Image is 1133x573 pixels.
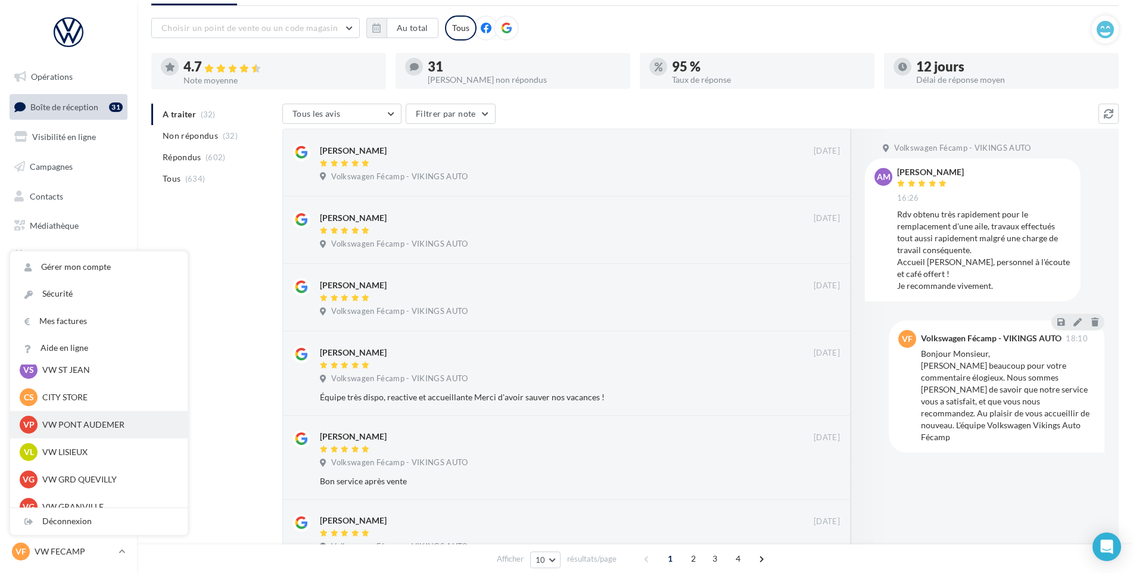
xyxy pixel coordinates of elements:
span: Répondus [163,151,201,163]
div: Taux de réponse [672,76,865,84]
div: [PERSON_NAME] [320,431,387,443]
span: (32) [223,131,238,141]
button: Filtrer par note [406,104,496,124]
div: 4.7 [183,60,376,74]
span: Non répondus [163,130,218,142]
p: CITY STORE [42,391,173,403]
span: [DATE] [814,516,840,527]
span: 16:26 [897,193,919,204]
span: Tous les avis [292,108,341,119]
button: Au total [366,18,438,38]
div: Volkswagen Fécamp - VIKINGS AUTO [921,334,1062,342]
div: [PERSON_NAME] [320,347,387,359]
div: Bon service après vente [320,475,762,487]
span: Contacts [30,191,63,201]
span: VP [23,419,35,431]
div: Délai de réponse moyen [916,76,1109,84]
div: [PERSON_NAME] [320,279,387,291]
span: Opérations [31,71,73,82]
span: Volkswagen Fécamp - VIKINGS AUTO [331,306,468,317]
div: Note moyenne [183,76,376,85]
span: 2 [684,549,703,568]
a: Boîte de réception31 [7,94,130,120]
span: VG [23,501,35,513]
div: Déconnexion [10,508,188,535]
div: [PERSON_NAME] non répondus [428,76,621,84]
a: Gérer mon compte [10,254,188,281]
span: Volkswagen Fécamp - VIKINGS AUTO [331,239,468,250]
span: [DATE] [814,213,840,224]
span: AM [877,171,891,183]
p: VW GRANVILLE [42,501,173,513]
span: Boîte de réception [30,101,98,111]
a: VF VW FECAMP [10,540,127,563]
a: Mes factures [10,308,188,335]
a: Calendrier [7,243,130,268]
div: [PERSON_NAME] [320,212,387,224]
p: VW LISIEUX [42,446,173,458]
span: [DATE] [814,281,840,291]
span: Campagnes [30,161,73,172]
button: Au total [387,18,438,38]
span: Visibilité en ligne [32,132,96,142]
span: [DATE] [814,348,840,359]
button: Tous les avis [282,104,401,124]
span: Volkswagen Fécamp - VIKINGS AUTO [331,457,468,468]
span: CS [24,391,34,403]
span: VG [23,474,35,485]
span: 18:10 [1066,335,1088,342]
div: Tous [445,15,477,41]
span: VF [15,546,26,558]
a: Campagnes [7,154,130,179]
span: [DATE] [814,146,840,157]
div: Rdv obtenu très rapidement pour le remplacement d'une aile, travaux effectués tout aussi rapideme... [897,208,1071,292]
a: Contacts [7,184,130,209]
a: PLV et print personnalisable [7,273,130,308]
div: 31 [428,60,621,73]
a: Aide en ligne [10,335,188,362]
p: VW GRD QUEVILLY [42,474,173,485]
button: Choisir un point de vente ou un code magasin [151,18,360,38]
div: [PERSON_NAME] [897,168,964,176]
div: Équipe très dispo, reactive et accueillante Merci d'avoir sauver nos vacances ! [320,391,762,403]
span: Afficher [497,553,524,565]
span: 1 [661,549,680,568]
a: Médiathèque [7,213,130,238]
div: 12 jours [916,60,1109,73]
span: (634) [185,174,206,183]
span: 3 [705,549,724,568]
div: Open Intercom Messenger [1092,532,1121,561]
span: Choisir un point de vente ou un code magasin [161,23,338,33]
span: Volkswagen Fécamp - VIKINGS AUTO [331,373,468,384]
div: [PERSON_NAME] [320,515,387,527]
span: (602) [206,152,226,162]
a: Sécurité [10,281,188,307]
span: Calendrier [30,250,70,260]
span: Volkswagen Fécamp - VIKINGS AUTO [331,172,468,182]
span: VS [23,364,34,376]
p: VW ST JEAN [42,364,173,376]
span: Volkswagen Fécamp - VIKINGS AUTO [894,143,1031,154]
div: [PERSON_NAME] [320,145,387,157]
p: VW PONT AUDEMER [42,419,173,431]
span: 4 [729,549,748,568]
span: VL [24,446,34,458]
div: Bonjour Monsieur, [PERSON_NAME] beaucoup pour votre commentaire élogieux. Nous sommes [PERSON_NAM... [921,348,1095,443]
p: VW FECAMP [35,546,114,558]
span: Médiathèque [30,220,79,231]
span: Tous [163,173,180,185]
div: 31 [109,102,123,112]
span: [DATE] [814,432,840,443]
span: 10 [536,555,546,565]
span: VF [902,333,913,345]
a: Campagnes DataOnDemand [7,312,130,347]
div: 95 % [672,60,865,73]
a: Visibilité en ligne [7,124,130,150]
button: 10 [530,552,561,568]
span: résultats/page [567,553,617,565]
a: Opérations [7,64,130,89]
span: Volkswagen Fécamp - VIKINGS AUTO [331,541,468,552]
